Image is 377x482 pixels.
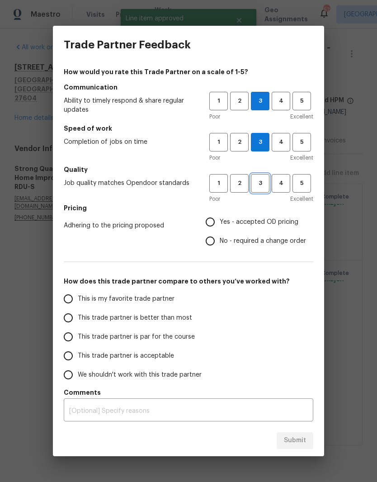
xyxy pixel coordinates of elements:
[206,213,313,250] div: Pricing
[78,294,174,304] span: This is my favorite trade partner
[210,137,227,147] span: 1
[272,133,290,151] button: 4
[209,92,228,110] button: 1
[251,92,269,110] button: 3
[230,133,249,151] button: 2
[230,174,249,193] button: 2
[293,178,310,189] span: 5
[292,133,311,151] button: 5
[209,133,228,151] button: 1
[210,96,227,106] span: 1
[210,178,227,189] span: 1
[290,194,313,203] span: Excellent
[64,96,195,114] span: Ability to timely respond & share regular updates
[220,217,298,227] span: Yes - accepted OD pricing
[231,96,248,106] span: 2
[64,221,191,230] span: Adhering to the pricing proposed
[64,124,313,133] h5: Speed of work
[251,133,269,151] button: 3
[231,178,248,189] span: 2
[292,92,311,110] button: 5
[273,137,289,147] span: 4
[64,203,313,213] h5: Pricing
[64,83,313,92] h5: Communication
[64,38,191,51] h3: Trade Partner Feedback
[78,370,202,380] span: We shouldn't work with this trade partner
[78,351,174,361] span: This trade partner is acceptable
[290,153,313,162] span: Excellent
[209,194,220,203] span: Poor
[293,96,310,106] span: 5
[78,332,195,342] span: This trade partner is par for the course
[64,179,195,188] span: Job quality matches Opendoor standards
[272,92,290,110] button: 4
[251,174,269,193] button: 3
[64,67,313,76] h4: How would you rate this Trade Partner on a scale of 1-5?
[78,313,192,323] span: This trade partner is better than most
[64,137,195,146] span: Completion of jobs on time
[292,174,311,193] button: 5
[251,137,269,147] span: 3
[220,236,306,246] span: No - required a change order
[290,112,313,121] span: Excellent
[209,153,220,162] span: Poor
[231,137,248,147] span: 2
[272,174,290,193] button: 4
[273,178,289,189] span: 4
[64,289,313,384] div: How does this trade partner compare to others you’ve worked with?
[252,178,269,189] span: 3
[209,112,220,121] span: Poor
[293,137,310,147] span: 5
[251,96,269,106] span: 3
[273,96,289,106] span: 4
[230,92,249,110] button: 2
[64,388,313,397] h5: Comments
[64,277,313,286] h5: How does this trade partner compare to others you’ve worked with?
[64,165,313,174] h5: Quality
[209,174,228,193] button: 1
